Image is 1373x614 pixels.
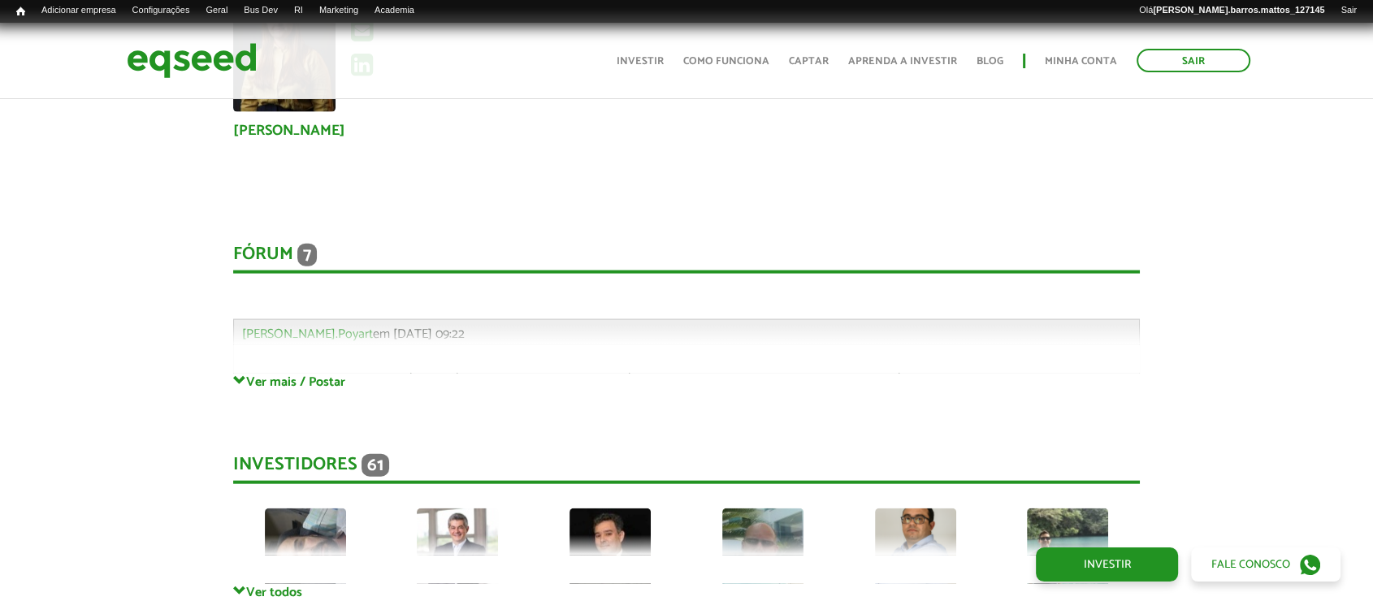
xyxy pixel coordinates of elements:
div: Fórum [233,244,1141,274]
a: Ver todos [233,584,1141,599]
a: Como funciona [683,56,769,67]
a: Início [8,4,33,19]
a: Aprenda a investir [848,56,957,67]
strong: [PERSON_NAME].barros.mattos_127145 [1153,5,1324,15]
img: picture-39313-1481646781.jpg [722,508,803,590]
a: Configurações [124,4,198,17]
a: Marketing [311,4,366,17]
a: Sair [1332,4,1365,17]
a: [PERSON_NAME] [233,123,345,138]
img: picture-121595-1719786865.jpg [265,508,346,590]
a: Minha conta [1045,56,1117,67]
a: Investir [1036,547,1178,582]
a: Fale conosco [1191,547,1341,582]
img: EqSeed [127,39,257,82]
img: picture-48702-1526493360.jpg [1027,508,1108,590]
a: Blog [977,56,1003,67]
a: Olá[PERSON_NAME].barros.mattos_127145 [1131,4,1332,17]
a: Academia [366,4,422,17]
div: Investidores [233,454,1141,484]
span: 7 [297,244,317,266]
span: em [DATE] 09:22 [242,323,465,345]
img: picture-59196-1554917141.jpg [570,508,651,590]
a: RI [286,4,311,17]
span: Início [16,6,25,17]
a: Ver mais / Postar [233,374,1141,389]
a: Bus Dev [236,4,286,17]
a: Geral [197,4,236,17]
a: Sair [1137,49,1250,72]
img: picture-113391-1693569165.jpg [417,508,498,590]
a: Adicionar empresa [33,4,124,17]
img: picture-126279-1756095177.png [875,508,956,590]
a: Investir [617,56,664,67]
span: 61 [362,454,389,477]
a: Captar [789,56,829,67]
